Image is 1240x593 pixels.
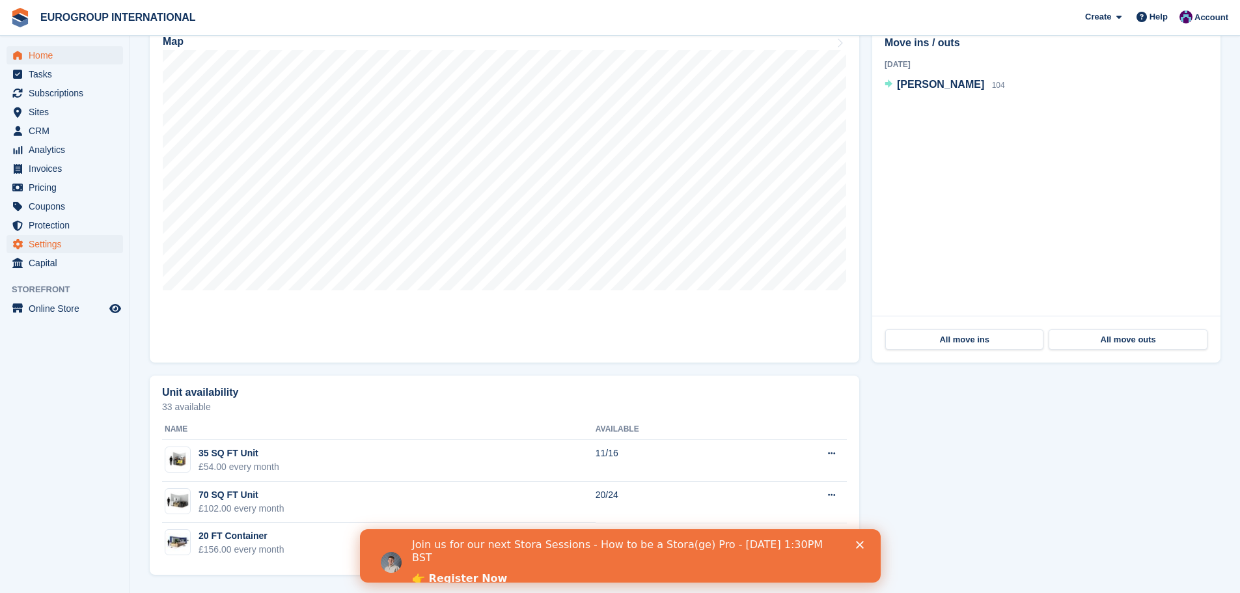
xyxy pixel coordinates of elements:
[7,254,123,272] a: menu
[162,387,238,398] h2: Unit availability
[165,533,190,552] img: 20-ft-container%20(12).jpg
[10,8,30,27] img: stora-icon-8386f47178a22dfd0bd8f6a31ec36ba5ce8667c1dd55bd0f319d3a0aa187defe.svg
[596,482,750,523] td: 20/24
[7,235,123,253] a: menu
[1150,10,1168,23] span: Help
[885,329,1043,350] a: All move ins
[29,178,107,197] span: Pricing
[162,419,596,440] th: Name
[7,84,123,102] a: menu
[7,299,123,318] a: menu
[885,77,1005,94] a: [PERSON_NAME] 104
[29,299,107,318] span: Online Store
[1049,329,1207,350] a: All move outs
[199,543,284,557] div: £156.00 every month
[7,103,123,121] a: menu
[596,523,750,564] td: 2/8
[992,81,1005,90] span: 104
[7,122,123,140] a: menu
[1194,11,1228,24] span: Account
[150,24,859,363] a: Map
[29,159,107,178] span: Invoices
[165,491,190,510] img: 75-sqft-unit.jpg
[29,46,107,64] span: Home
[7,216,123,234] a: menu
[7,46,123,64] a: menu
[199,488,284,502] div: 70 SQ FT Unit
[596,440,750,482] td: 11/16
[199,460,279,474] div: £54.00 every month
[199,529,284,543] div: 20 FT Container
[29,235,107,253] span: Settings
[7,159,123,178] a: menu
[199,502,284,516] div: £102.00 every month
[29,141,107,159] span: Analytics
[29,197,107,215] span: Coupons
[107,301,123,316] a: Preview store
[29,65,107,83] span: Tasks
[7,141,123,159] a: menu
[35,7,201,28] a: EUROGROUP INTERNATIONAL
[7,197,123,215] a: menu
[496,12,509,20] div: Close
[163,36,184,48] h2: Map
[596,419,750,440] th: Available
[199,447,279,460] div: 35 SQ FT Unit
[7,65,123,83] a: menu
[12,283,130,296] span: Storefront
[885,59,1208,70] div: [DATE]
[1085,10,1111,23] span: Create
[29,216,107,234] span: Protection
[29,84,107,102] span: Subscriptions
[29,122,107,140] span: CRM
[1179,10,1192,23] img: Self Store Team
[162,402,847,411] p: 33 available
[29,254,107,272] span: Capital
[885,35,1208,51] h2: Move ins / outs
[29,103,107,121] span: Sites
[52,43,147,57] a: 👉 Register Now
[165,450,190,469] img: 35-sqft-unit.jpg
[360,529,881,583] iframe: Intercom live chat banner
[897,79,984,90] span: [PERSON_NAME]
[7,178,123,197] a: menu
